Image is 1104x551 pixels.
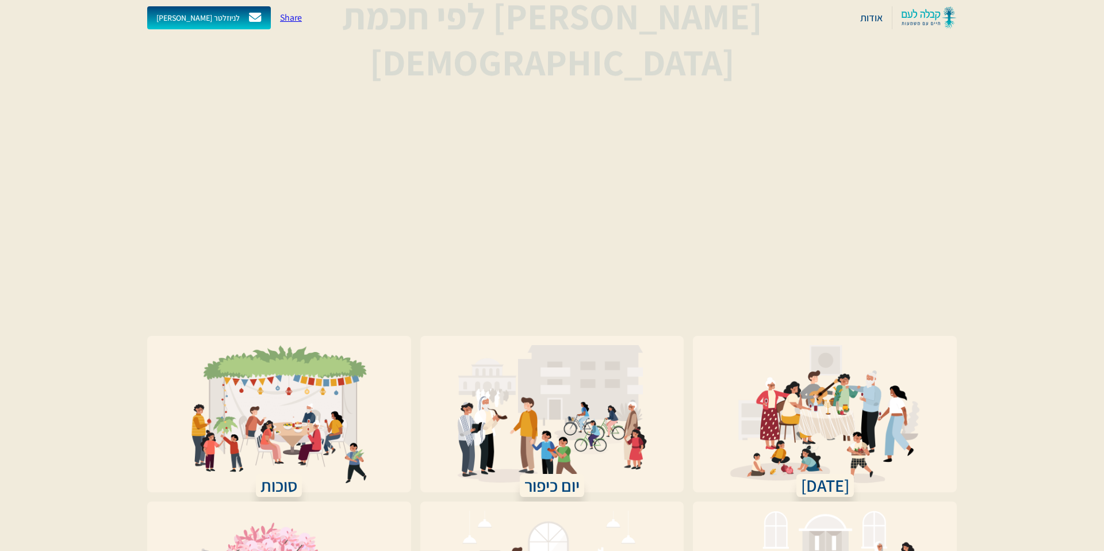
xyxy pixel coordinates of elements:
h2: [DATE] [796,474,854,497]
a: [PERSON_NAME] לניוזלטר [147,6,271,29]
div: אודות [860,10,883,26]
h2: סוכות [256,474,302,497]
h2: יום כיפור [520,474,584,497]
a: [DATE] [693,336,957,492]
a: Share [280,12,302,24]
a: אודות [856,6,887,29]
img: kabbalah-laam-logo-colored-transparent [902,6,957,29]
a: יום כיפור [420,336,684,492]
a: סוכות [147,336,411,492]
div: [PERSON_NAME] לניוזלטר [156,13,240,23]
